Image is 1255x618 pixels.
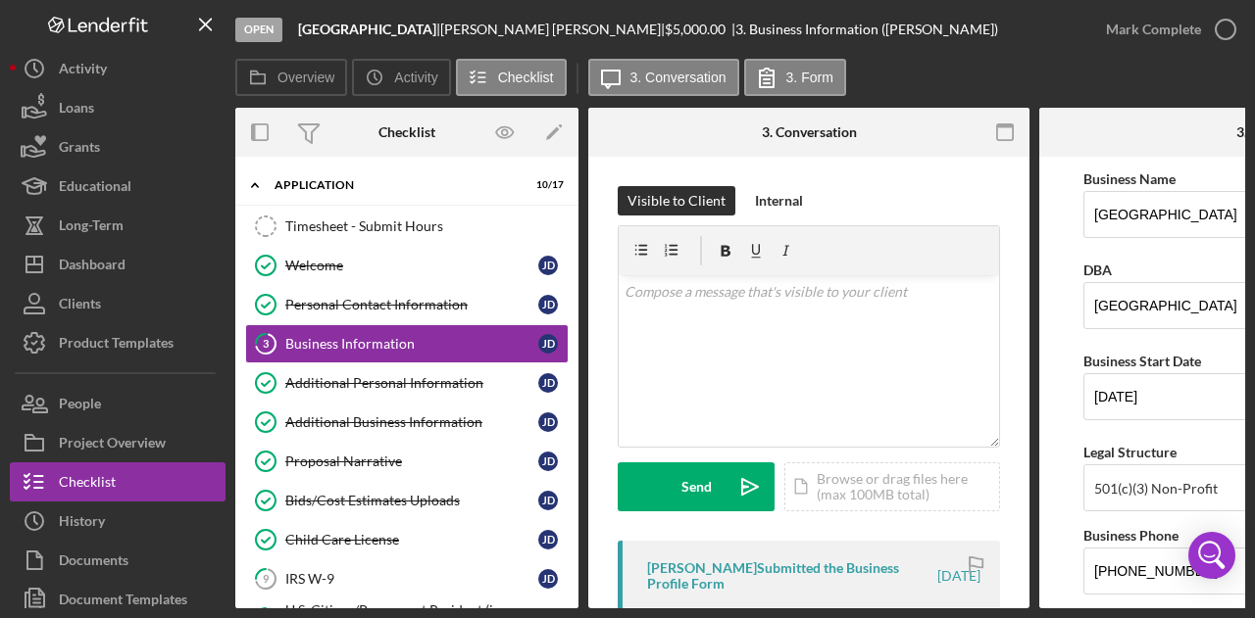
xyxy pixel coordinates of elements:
div: | 3. Business Information ([PERSON_NAME]) [731,22,998,37]
div: J D [538,373,558,393]
div: 3. Conversation [762,124,857,140]
button: Product Templates [10,323,226,362]
button: Checklist [456,59,567,96]
div: Project Overview [59,423,166,467]
a: Bids/Cost Estimates UploadsJD [245,481,569,520]
div: | [298,22,440,37]
div: Clients [59,284,101,328]
div: Long-Term [59,206,124,250]
div: J D [538,491,558,510]
div: Visible to Client [627,186,726,215]
button: Documents [10,541,226,580]
div: IRS W-9 [285,571,538,587]
button: Activity [10,49,226,88]
div: J D [538,569,558,589]
button: Loans [10,88,226,127]
a: Proposal NarrativeJD [245,442,569,481]
tspan: 9 [263,572,270,585]
div: J D [538,295,558,314]
button: Project Overview [10,423,226,462]
div: Additional Personal Information [285,375,538,391]
div: [PERSON_NAME] [PERSON_NAME] | [440,22,665,37]
div: Documents [59,541,128,585]
label: Business Phone [1083,527,1179,544]
div: [PERSON_NAME] Submitted the Business Profile Form [647,560,934,592]
div: Mark Complete [1106,10,1201,49]
a: Dashboard [10,245,226,284]
button: Send [618,462,775,511]
button: Visible to Client [618,186,735,215]
div: Loans [59,88,94,132]
button: Internal [745,186,813,215]
div: J D [538,256,558,275]
a: Personal Contact InformationJD [245,285,569,324]
div: Additional Business Information [285,414,538,430]
div: Open Intercom Messenger [1188,532,1235,579]
label: 3. Conversation [630,70,727,85]
div: 501(c)(3) Non-Profit [1094,481,1218,497]
b: [GEOGRAPHIC_DATA] [298,21,436,37]
button: People [10,384,226,423]
label: Overview [277,70,334,85]
div: Bids/Cost Estimates Uploads [285,493,538,508]
div: Educational [59,166,131,211]
button: Activity [352,59,450,96]
div: Activity [59,49,107,93]
div: Open [235,18,282,42]
div: J D [538,334,558,354]
div: Application [275,179,515,191]
div: Business Information [285,336,538,352]
div: Proposal Narrative [285,453,538,469]
label: 3. Form [786,70,833,85]
div: Dashboard [59,245,125,289]
div: Welcome [285,258,538,273]
tspan: 3 [263,337,269,350]
label: Activity [394,70,437,85]
a: History [10,501,226,541]
div: History [59,501,105,546]
label: Checklist [498,70,554,85]
a: WelcomeJD [245,246,569,285]
div: Checklist [378,124,435,140]
button: Long-Term [10,206,226,245]
div: Checklist [59,462,116,506]
div: J D [538,530,558,549]
button: Grants [10,127,226,166]
div: J D [538,412,558,432]
a: Additional Business InformationJD [245,403,569,442]
div: 10 / 17 [528,179,564,191]
div: People [59,384,101,428]
div: J D [538,452,558,471]
label: DBA [1083,261,1112,278]
div: Timesheet - Submit Hours [285,218,568,234]
div: Send [681,462,712,511]
a: Timesheet - Submit Hours [245,207,569,246]
a: Child Care LicenseJD [245,520,569,559]
button: Educational [10,166,226,206]
div: Product Templates [59,323,174,367]
div: Child Care License [285,532,538,547]
div: Personal Contact Information [285,297,538,312]
label: Business Name [1083,170,1176,187]
a: Additional Personal InformationJD [245,363,569,403]
button: Mark Complete [1086,10,1245,49]
button: Clients [10,284,226,323]
div: $5,000.00 [665,22,731,37]
button: Overview [235,59,347,96]
button: Checklist [10,462,226,501]
time: 2025-05-05 15:45 [937,568,980,584]
label: Business Start Date [1083,353,1201,369]
button: 3. Form [744,59,846,96]
button: 3. Conversation [588,59,739,96]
